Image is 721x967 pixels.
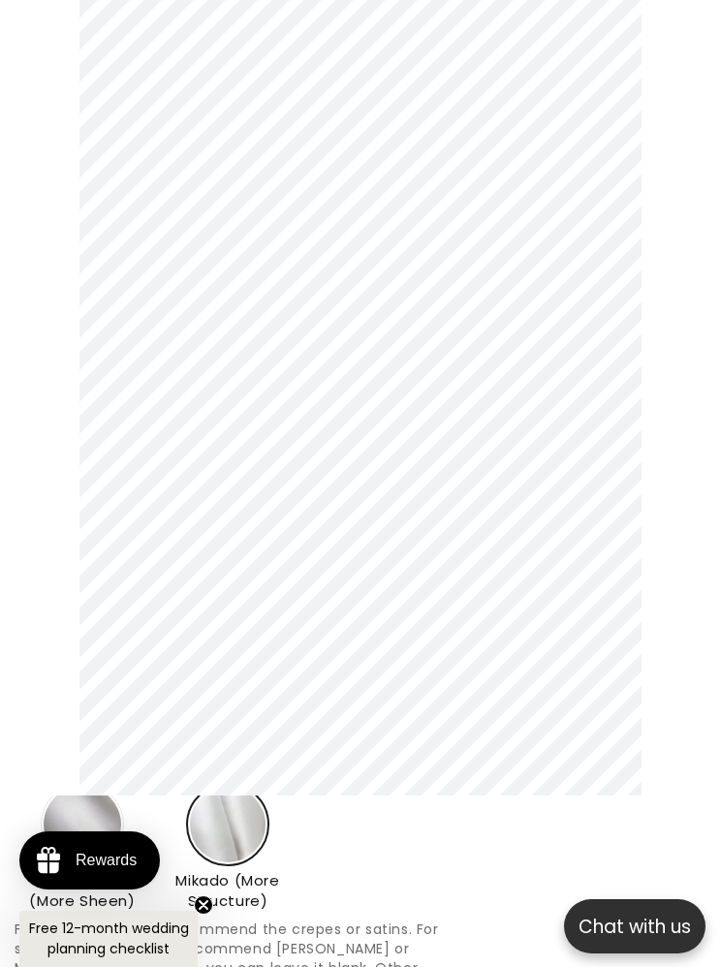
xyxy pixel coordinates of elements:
span: French Satin (More Sheen) [15,870,150,911]
span: Free 12-month wedding planning checklist [29,919,189,958]
button: Open chatbox [564,899,705,953]
div: Rewards [76,852,137,869]
span: Mikado (More Structure) [160,870,296,911]
button: Close teaser [194,895,213,915]
a: Write a review [129,110,214,126]
button: Write a review [563,29,692,62]
img: https://cdn.shopify.com/s/files/1/0750/3832/7081/files/2-French-Satin_e30a17c1-17c2-464b-8a17-b37... [44,786,121,863]
div: Free 12-month wedding planning checklistClose teaser [19,911,198,967]
p: Chat with us [564,913,705,941]
img: https://cdn.shopify.com/s/files/1/0750/3832/7081/files/5-Mikado.jpg?v=1756368359 [190,787,266,862]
